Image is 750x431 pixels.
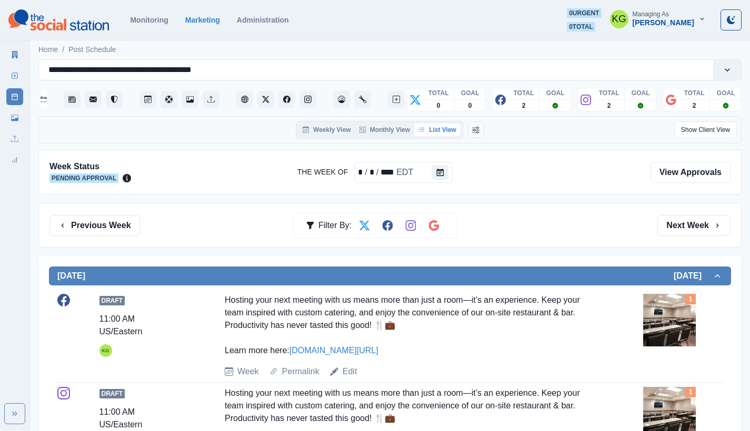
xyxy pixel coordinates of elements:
[49,266,731,285] button: [DATE][DATE]
[49,161,131,171] h2: Week Status
[182,91,198,108] button: Media Library
[203,91,219,108] button: Uploads
[49,215,140,236] button: Previous Week
[467,121,484,138] button: Change View Order
[651,162,731,183] a: View Approvals
[306,215,352,236] div: Filter By:
[99,406,179,431] div: 11:00 AM US/Eastern
[693,101,696,110] p: 2
[375,166,379,179] div: /
[633,18,694,27] div: [PERSON_NAME]
[432,165,448,180] button: The Week Of
[546,88,565,98] p: GOAL
[49,173,118,183] span: Pending Approval
[684,88,705,98] p: TOTAL
[388,91,405,108] button: Create New Post
[257,91,274,108] button: Twitter
[633,11,669,18] div: Managing As
[643,294,696,346] img: f7stflecomzahcdvegxs
[225,294,597,357] div: Hosting your next meeting with us means more than just a room—it’s an experience. Keep your team ...
[139,91,156,108] a: Post Schedule
[6,130,23,147] a: Uploads
[237,16,289,24] a: Administration
[377,215,398,236] button: Filter by Facebook
[685,387,696,397] div: Total Media Attached
[567,22,595,32] span: 0 total
[333,91,350,108] button: Dashboard
[41,89,47,110] img: 1506159289604456
[278,91,295,108] button: Facebook
[99,313,179,338] div: 11:00 AM US/Eastern
[289,346,378,355] a: [DOMAIN_NAME][URL]
[395,166,414,179] div: The Week Of
[106,91,123,108] button: Reviews
[607,101,611,110] p: 2
[357,166,364,179] div: The Week Of
[299,91,316,108] button: Instagram
[567,8,601,18] span: 0 urgent
[379,166,395,179] div: The Week Of
[368,166,375,179] div: The Week Of
[674,271,712,281] h2: [DATE]
[357,166,414,179] div: Date
[602,8,714,29] button: Managing As[PERSON_NAME]
[514,88,534,98] p: TOTAL
[400,215,421,236] button: Filter by Instagram
[38,44,116,55] nav: breadcrumb
[161,91,177,108] button: Content Pool
[685,294,696,304] div: Total Media Attached
[6,67,23,84] a: New Post
[437,101,441,110] p: 0
[522,101,526,110] p: 2
[354,162,453,183] div: The Week Of
[612,6,626,32] div: Katrina Gallardo
[297,167,348,178] label: The Week Of
[38,44,58,55] a: Home
[68,44,116,55] a: Post Schedule
[99,296,125,305] span: Draft
[414,124,461,136] button: List View
[721,9,742,30] button: Toggle Mode
[354,215,375,236] button: Filter by Twitter
[8,9,109,30] img: logoTextSVG.62801f218bc96a9b266caa72a09eb111.svg
[657,215,731,236] button: Next Week
[4,403,25,424] button: Expand
[6,109,23,126] a: Media Library
[468,101,472,110] p: 0
[461,88,479,98] p: GOAL
[674,121,737,138] button: Show Client View
[64,91,81,108] button: Stream
[99,389,125,398] span: Draft
[57,271,85,281] h2: [DATE]
[185,16,220,24] a: Marketing
[282,365,319,378] a: Permalink
[428,88,449,98] p: TOTAL
[717,88,735,98] p: GOAL
[632,88,650,98] p: GOAL
[343,365,357,378] a: Edit
[354,91,371,108] button: Administration
[85,91,102,108] a: Messages
[423,215,444,236] button: Filter by Google
[237,365,259,378] a: Week
[102,344,109,357] div: Katrina Gallardo
[62,44,64,55] span: /
[236,91,253,108] button: Client Website
[355,124,414,136] button: Monthly View
[6,88,23,105] a: Post Schedule
[298,124,355,136] button: Weekly View
[6,46,23,63] a: Marketing Summary
[6,151,23,168] a: Review Summary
